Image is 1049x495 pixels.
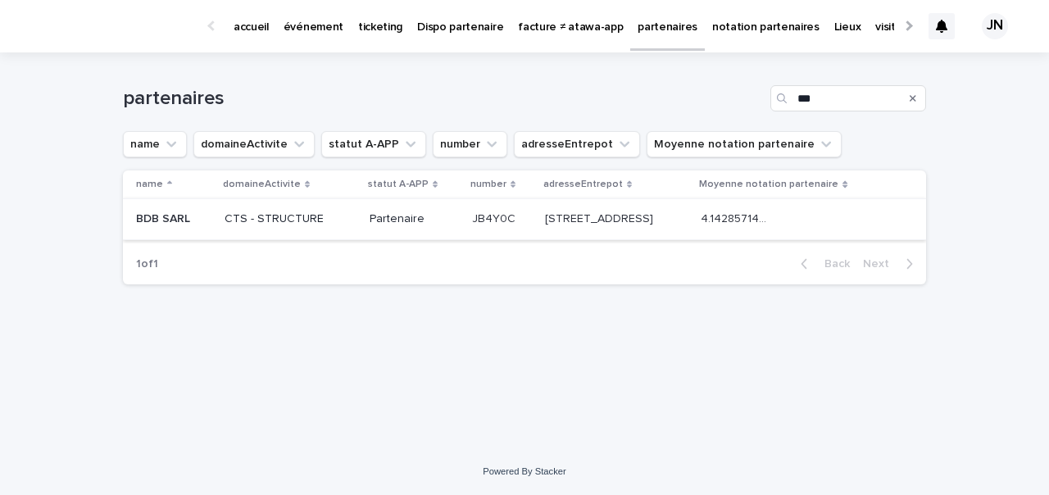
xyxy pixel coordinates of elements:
tr: BDB SARLBDB SARL CTS - STRUCTUREPartenaireJB4Y0CJB4Y0C [STREET_ADDRESS][STREET_ADDRESS] 4.1428571... [123,199,926,240]
p: JB4Y0C [472,209,519,226]
button: name [123,131,187,157]
p: Partenaire [370,212,459,226]
p: number [470,175,506,193]
p: [STREET_ADDRESS] [545,209,656,226]
button: Next [856,257,926,271]
button: Back [788,257,856,271]
p: Moyenne notation partenaire [699,175,838,193]
p: BDB SARL [136,209,193,226]
p: 4.142857142857143 [701,209,772,226]
p: 1 of 1 [123,244,171,284]
p: adresseEntrepot [543,175,623,193]
div: JN [982,13,1008,39]
p: name [136,175,163,193]
input: Search [770,85,926,111]
img: Ls34BcGeRexTGTNfXpUC [33,10,192,43]
h1: partenaires [123,87,764,111]
button: domaineActivite [193,131,315,157]
span: Back [815,258,850,270]
button: statut A-APP [321,131,426,157]
span: Next [863,258,899,270]
p: CTS - STRUCTURE [225,212,356,226]
a: Powered By Stacker [483,466,565,476]
button: adresseEntrepot [514,131,640,157]
button: number [433,131,507,157]
button: Moyenne notation partenaire [647,131,842,157]
p: statut A-APP [368,175,429,193]
p: domaineActivite [223,175,301,193]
